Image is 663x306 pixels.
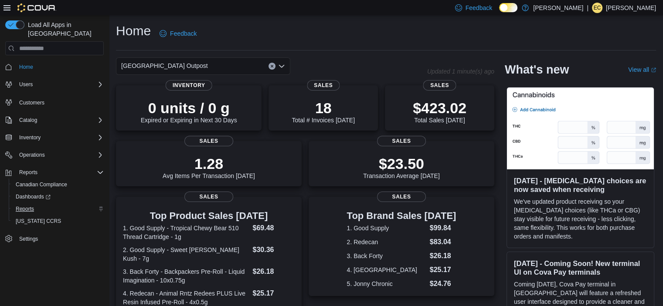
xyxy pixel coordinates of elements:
span: Users [19,81,33,88]
span: Canadian Compliance [12,179,104,190]
button: Inventory [16,132,44,143]
button: Users [2,78,107,91]
nav: Complex example [5,57,104,268]
a: [US_STATE] CCRS [12,216,65,226]
span: Inventory [19,134,41,141]
dd: $30.36 [252,245,294,255]
dt: 3. Back Forty - Backpackers Pre-Roll - Liquid Imagination - 10x0.75g [123,267,249,285]
a: Dashboards [12,192,54,202]
input: Dark Mode [499,3,517,12]
span: Reports [16,205,34,212]
dt: 2. Redecan [347,238,426,246]
div: Expired or Expiring in Next 30 Days [141,99,237,124]
p: $23.50 [363,155,440,172]
a: Canadian Compliance [12,179,71,190]
span: Home [16,61,104,72]
button: Home [2,61,107,73]
dd: $26.18 [430,251,456,261]
dt: 2. Good Supply - Sweet [PERSON_NAME] Kush - 7g [123,245,249,263]
span: Sales [184,136,233,146]
a: Customers [16,98,48,108]
dd: $24.76 [430,279,456,289]
dt: 3. Back Forty [347,252,426,260]
span: Home [19,64,33,71]
span: [US_STATE] CCRS [16,218,61,225]
p: 0 units / 0 g [141,99,237,117]
h3: [DATE] - Coming Soon! New terminal UI on Cova Pay terminals [514,259,647,276]
p: [PERSON_NAME] [533,3,583,13]
div: Elisabeth Chang [592,3,602,13]
span: Dashboards [12,192,104,202]
a: Reports [12,204,37,214]
button: Catalog [16,115,41,125]
span: Washington CCRS [12,216,104,226]
p: 18 [292,99,354,117]
button: Inventory [2,131,107,144]
p: | [587,3,588,13]
a: View allExternal link [628,66,656,73]
a: Dashboards [9,191,107,203]
span: Reports [19,169,37,176]
span: Reports [16,167,104,178]
span: Dashboards [16,193,51,200]
span: EC [594,3,601,13]
h1: Home [116,22,151,40]
dt: 4. [GEOGRAPHIC_DATA] [347,266,426,274]
span: Sales [377,192,426,202]
span: Customers [16,97,104,108]
button: Catalog [2,114,107,126]
span: Catalog [16,115,104,125]
button: Canadian Compliance [9,178,107,191]
span: Canadian Compliance [16,181,67,188]
dt: 5. Jonny Chronic [347,279,426,288]
h2: What's new [505,63,569,77]
span: Catalog [19,117,37,124]
dd: $26.18 [252,266,294,277]
span: Sales [307,80,340,91]
span: Operations [16,150,104,160]
span: Inventory [166,80,212,91]
button: Users [16,79,36,90]
a: Home [16,62,37,72]
a: Feedback [156,25,200,42]
span: [GEOGRAPHIC_DATA] Outpost [121,61,208,71]
button: Reports [2,166,107,178]
h3: [DATE] - [MEDICAL_DATA] choices are now saved when receiving [514,176,647,194]
div: Avg Items Per Transaction [DATE] [163,155,255,179]
span: Reports [12,204,104,214]
span: Feedback [170,29,197,38]
button: Customers [2,96,107,108]
dd: $25.17 [252,288,294,299]
dt: 1. Good Supply [347,224,426,232]
span: Sales [423,80,456,91]
h3: Top Brand Sales [DATE] [347,211,456,221]
span: Inventory [16,132,104,143]
div: Total # Invoices [DATE] [292,99,354,124]
button: Settings [2,232,107,245]
span: Users [16,79,104,90]
a: Settings [16,234,41,244]
dd: $99.84 [430,223,456,233]
span: Operations [19,151,45,158]
div: Total Sales [DATE] [413,99,466,124]
button: Operations [2,149,107,161]
h3: Top Product Sales [DATE] [123,211,295,221]
span: Sales [184,192,233,202]
span: Feedback [466,3,492,12]
p: Updated 1 minute(s) ago [427,68,494,75]
dd: $69.48 [252,223,294,233]
span: Customers [19,99,44,106]
button: Reports [16,167,41,178]
img: Cova [17,3,56,12]
svg: External link [651,67,656,73]
button: Operations [16,150,48,160]
p: 1.28 [163,155,255,172]
dd: $25.17 [430,265,456,275]
dt: 1. Good Supply - Tropical Chewy Bear 510 Thread Cartridge - 1g [123,224,249,241]
button: [US_STATE] CCRS [9,215,107,227]
button: Clear input [269,63,275,70]
span: Settings [19,235,38,242]
span: Settings [16,233,104,244]
button: Reports [9,203,107,215]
